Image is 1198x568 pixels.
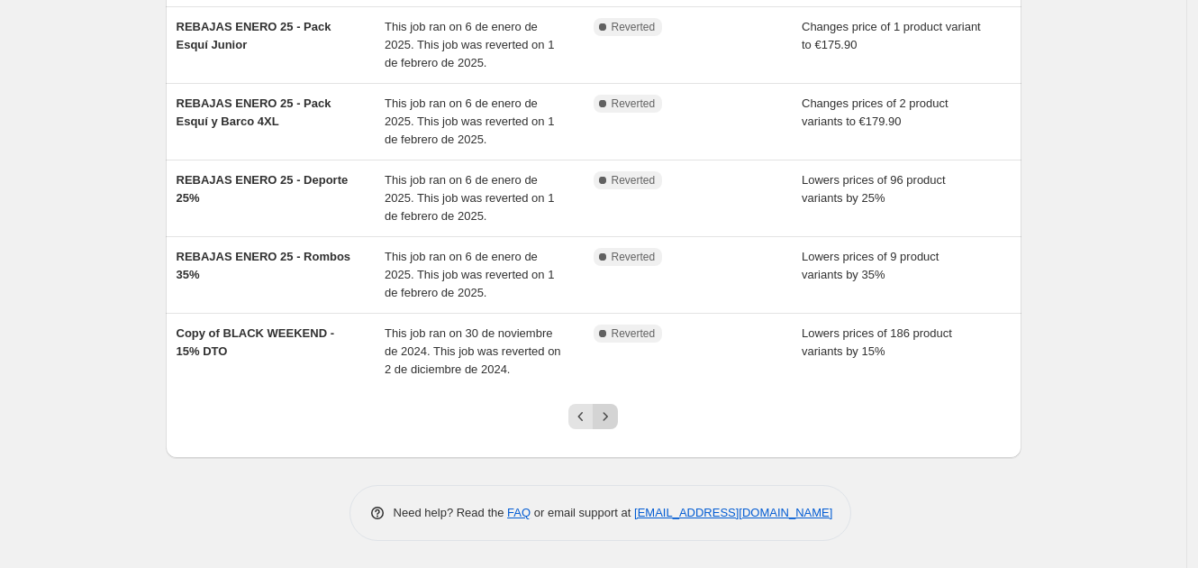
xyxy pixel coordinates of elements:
[385,173,554,223] span: This job ran on 6 de enero de 2025. This job was reverted on 1 de febrero de 2025.
[612,96,656,111] span: Reverted
[568,404,618,429] nav: Pagination
[802,96,948,128] span: Changes prices of 2 product variants to €179.90
[507,506,531,519] a: FAQ
[531,506,634,519] span: or email support at
[177,173,349,205] span: REBAJAS ENERO 25 - Deporte 25%
[385,96,554,146] span: This job ran on 6 de enero de 2025. This job was reverted on 1 de febrero de 2025.
[385,326,561,376] span: This job ran on 30 de noviembre de 2024. This job was reverted on 2 de diciembre de 2024.
[612,326,656,341] span: Reverted
[612,250,656,264] span: Reverted
[593,404,618,429] button: Next
[802,326,952,358] span: Lowers prices of 186 product variants by 15%
[177,326,335,358] span: Copy of BLACK WEEKEND - 15% DTO
[802,20,981,51] span: Changes price of 1 product variant to €175.90
[385,250,554,299] span: This job ran on 6 de enero de 2025. This job was reverted on 1 de febrero de 2025.
[612,173,656,188] span: Reverted
[802,173,946,205] span: Lowers prices of 96 product variants by 25%
[568,404,594,429] button: Previous
[177,20,331,51] span: REBAJAS ENERO 25 - Pack Esquí Junior
[612,20,656,34] span: Reverted
[385,20,554,69] span: This job ran on 6 de enero de 2025. This job was reverted on 1 de febrero de 2025.
[177,250,351,281] span: REBAJAS ENERO 25 - Rombos 35%
[802,250,939,281] span: Lowers prices of 9 product variants by 35%
[394,506,508,519] span: Need help? Read the
[177,96,331,128] span: REBAJAS ENERO 25 - Pack Esquí y Barco 4XL
[634,506,832,519] a: [EMAIL_ADDRESS][DOMAIN_NAME]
